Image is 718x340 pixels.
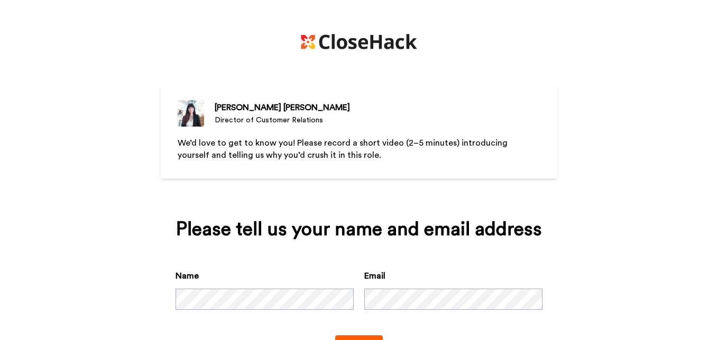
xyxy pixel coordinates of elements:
img: https://cdn.bonjoro.com/media/8ef20797-8052-423f-a066-3a70dff60c56/6f41e73b-fbe8-40a5-8aec-628176... [301,34,417,49]
div: Please tell us your name and email address [176,219,542,240]
img: Director of Customer Relations [178,100,204,127]
label: Name [176,270,199,282]
div: Director of Customer Relations [215,115,350,126]
div: [PERSON_NAME] [PERSON_NAME] [215,101,350,114]
span: We’d love to get to know you! Please record a short video (2–5 minutes) introducing yourself and ... [178,139,510,159]
label: Email [364,270,385,282]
